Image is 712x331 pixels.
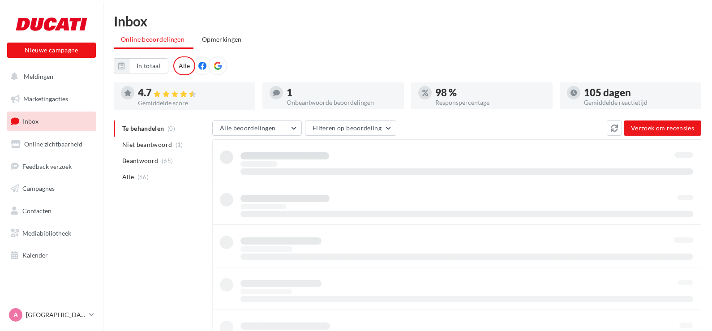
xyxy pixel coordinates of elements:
span: Online zichtbaarheid [24,140,82,148]
span: Beantwoord [122,156,159,165]
button: In totaal [114,58,168,73]
span: Meldingen [24,73,53,80]
div: Onbeantwoorde beoordelingen [287,99,397,106]
span: Alle [122,172,134,181]
div: Responspercentage [435,99,545,106]
span: Opmerkingen [202,35,242,43]
span: (1) [176,141,183,148]
div: 1 [287,88,397,98]
p: [GEOGRAPHIC_DATA] [26,310,86,319]
div: 98 % [435,88,545,98]
a: Feedback verzoek [5,157,98,176]
span: A [13,310,18,319]
span: Kalender [22,251,48,259]
div: 105 dagen [584,88,694,98]
span: Campagnes [22,185,55,192]
a: Kalender [5,246,98,265]
button: Nieuwe campagne [7,43,96,58]
span: Niet beantwoord [122,140,172,149]
a: Online zichtbaarheid [5,135,98,154]
a: Marketingacties [5,90,98,108]
span: Feedback verzoek [22,162,72,170]
div: Gemiddelde reactietijd [584,99,694,106]
span: (65) [162,157,173,164]
span: Marketingacties [23,95,68,103]
a: Contacten [5,202,98,220]
div: 4.7 [138,88,248,98]
a: Inbox [5,112,98,131]
button: Meldingen [5,67,94,86]
div: Alle [173,56,195,75]
a: A [GEOGRAPHIC_DATA] [7,306,96,323]
span: Contacten [22,207,51,215]
a: Mediabibliotheek [5,224,98,243]
span: Inbox [23,117,39,125]
div: Inbox [114,14,701,28]
span: Mediabibliotheek [22,229,71,237]
div: Gemiddelde score [138,100,248,106]
button: In totaal [129,58,168,73]
span: (66) [137,173,149,181]
a: Campagnes [5,179,98,198]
